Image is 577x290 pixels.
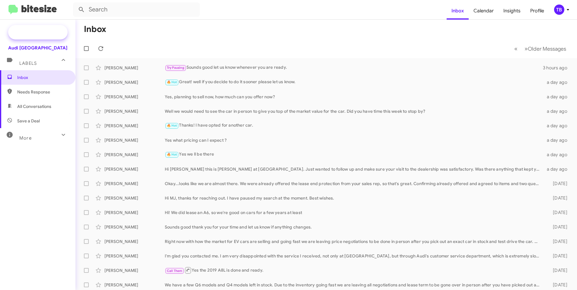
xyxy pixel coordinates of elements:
input: Search [73,2,200,17]
div: Yes the 2019 A8L is done and ready. [165,266,543,274]
div: Right now with how the market for EV cars are selling and going fast we are leaving price negotia... [165,238,543,244]
div: [DATE] [543,238,572,244]
div: [DATE] [543,282,572,288]
div: [DATE] [543,195,572,201]
div: 3 hours ago [543,65,572,71]
div: Audi [GEOGRAPHIC_DATA] [8,45,67,51]
span: Inbox [17,74,69,80]
div: Great! well if you decide to do it sooner please let us know. [165,79,543,86]
div: Sounds good thank you for your time and let us know if anything changes. [165,224,543,230]
span: Call Them [167,269,183,273]
span: 🔥 Hot [167,124,177,128]
a: Calendar [469,2,499,20]
a: Inbox [447,2,469,20]
div: a day ago [543,137,572,143]
span: More [19,135,32,141]
div: Hi MJ, thanks for reaching out. I have paused my search at the moment. Best wishes. [165,195,543,201]
span: Labels [19,61,37,66]
button: TB [549,5,570,15]
button: Next [521,43,570,55]
div: [DATE] [543,210,572,216]
div: Yes what pricing can I expect ? [165,137,543,143]
div: Thanks! I have opted for another car. [165,122,543,129]
div: Okay...looks like we are almost there. We were already offered the lease end protection from your... [165,181,543,187]
div: a day ago [543,108,572,114]
div: [PERSON_NAME] [104,224,165,230]
span: 🔥 Hot [167,80,177,84]
div: [PERSON_NAME] [104,94,165,100]
div: [DATE] [543,181,572,187]
div: Yes, planning to sell now, how much can you offer now? [165,94,543,100]
div: [PERSON_NAME] [104,181,165,187]
span: All Conversations [17,103,51,109]
span: « [514,45,518,52]
div: a day ago [543,152,572,158]
a: Special Campaign [8,25,68,39]
span: 🔥 Hot [167,153,177,156]
div: We have a few Q6 models and Q4 models left in stock. Due to the inventory going fast we are leavi... [165,282,543,288]
div: Hi [PERSON_NAME] this is [PERSON_NAME] at [GEOGRAPHIC_DATA]. Just wanted to follow up and make su... [165,166,543,172]
div: [PERSON_NAME] [104,79,165,85]
div: [PERSON_NAME] [104,195,165,201]
span: Older Messages [528,46,566,52]
div: [PERSON_NAME] [104,238,165,244]
div: [PERSON_NAME] [104,210,165,216]
div: TB [554,5,564,15]
div: Yes we ll be there [165,151,543,158]
div: [DATE] [543,267,572,273]
h1: Inbox [84,24,106,34]
span: Special Campaign [26,29,63,35]
a: Profile [525,2,549,20]
div: [PERSON_NAME] [104,253,165,259]
div: Hi! We did lease an A6, so we're good on cars for a few years at least [165,210,543,216]
div: Sounds good let us know whenever you are ready. [165,64,543,71]
div: [DATE] [543,224,572,230]
div: [DATE] [543,253,572,259]
div: a day ago [543,166,572,172]
div: [PERSON_NAME] [104,108,165,114]
div: [PERSON_NAME] [104,65,165,71]
span: Try Pausing [167,66,184,70]
button: Previous [511,43,521,55]
nav: Page navigation example [511,43,570,55]
div: [PERSON_NAME] [104,152,165,158]
div: a day ago [543,79,572,85]
div: I'm glad you contacted me. I am very disappointed with the service I received, not only at [GEOGR... [165,253,543,259]
div: [PERSON_NAME] [104,137,165,143]
span: Save a Deal [17,118,40,124]
a: Insights [499,2,525,20]
div: [PERSON_NAME] [104,166,165,172]
span: » [524,45,528,52]
div: a day ago [543,94,572,100]
div: Well we would need to see the car in person to give you top of the market value for the car. Did ... [165,108,543,114]
div: [PERSON_NAME] [104,123,165,129]
div: [PERSON_NAME] [104,282,165,288]
span: Needs Response [17,89,69,95]
div: [PERSON_NAME] [104,267,165,273]
div: a day ago [543,123,572,129]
